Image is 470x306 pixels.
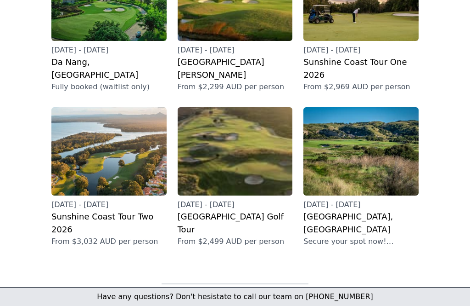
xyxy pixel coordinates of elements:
[178,45,293,56] p: [DATE] - [DATE]
[303,81,419,92] p: From $2,969 AUD per person
[303,107,419,247] a: [DATE] - [DATE][GEOGRAPHIC_DATA], [GEOGRAPHIC_DATA]Secure your spot now! Brochure coming soon
[303,199,419,210] p: [DATE] - [DATE]
[178,107,293,247] a: [DATE] - [DATE][GEOGRAPHIC_DATA] Golf TourFrom $2,499 AUD per person
[51,236,167,247] p: From $3,032 AUD per person
[178,199,293,210] p: [DATE] - [DATE]
[51,56,167,81] h2: Da Nang, [GEOGRAPHIC_DATA]
[303,236,419,247] p: Secure your spot now! Brochure coming soon
[178,236,293,247] p: From $2,499 AUD per person
[178,56,293,81] h2: [GEOGRAPHIC_DATA][PERSON_NAME]
[51,210,167,236] h2: Sunshine Coast Tour Two 2026
[178,210,293,236] h2: [GEOGRAPHIC_DATA] Golf Tour
[303,56,419,81] h2: Sunshine Coast Tour One 2026
[51,107,167,247] a: [DATE] - [DATE]Sunshine Coast Tour Two 2026From $3,032 AUD per person
[51,199,167,210] p: [DATE] - [DATE]
[303,45,419,56] p: [DATE] - [DATE]
[178,81,293,92] p: From $2,299 AUD per person
[51,81,167,92] p: Fully booked (waitlist only)
[51,45,167,56] p: [DATE] - [DATE]
[303,210,419,236] h2: [GEOGRAPHIC_DATA], [GEOGRAPHIC_DATA]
